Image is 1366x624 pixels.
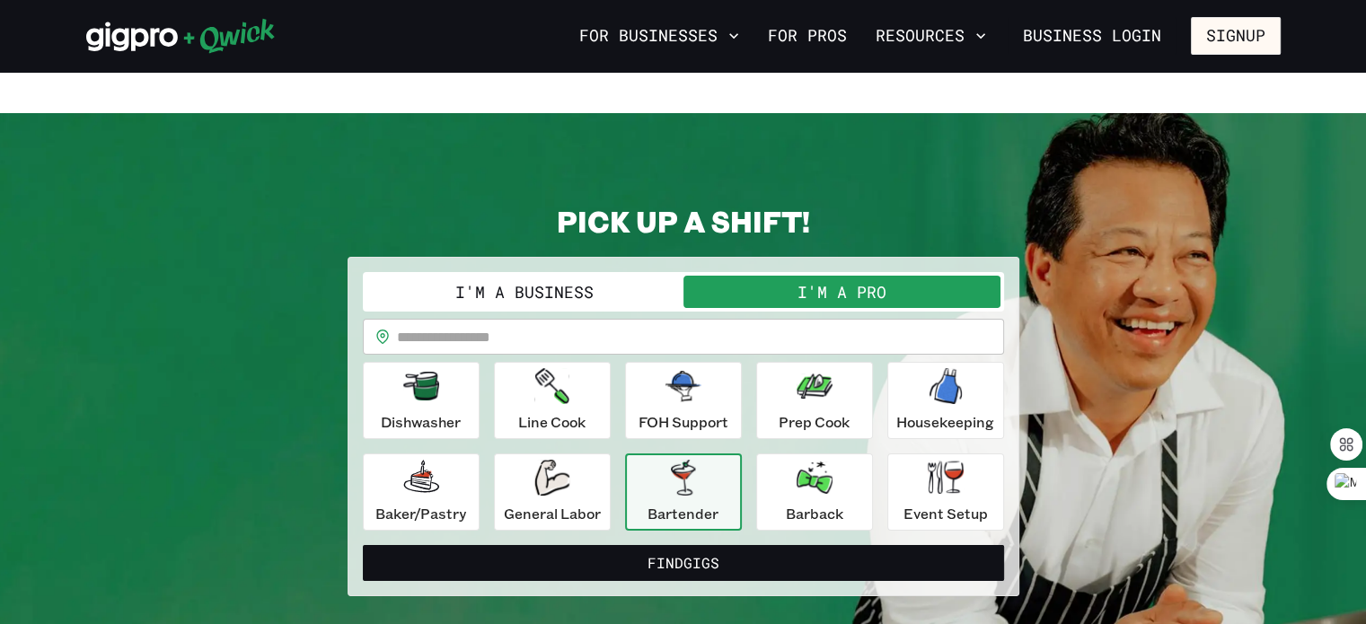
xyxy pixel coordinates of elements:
button: I'm a Pro [683,276,1000,308]
button: Baker/Pastry [363,453,480,531]
button: Barback [756,453,873,531]
button: General Labor [494,453,611,531]
button: Event Setup [887,453,1004,531]
button: Bartender [625,453,742,531]
a: Business Login [1008,17,1177,55]
p: FOH Support [639,411,728,433]
button: FOH Support [625,362,742,439]
button: Dishwasher [363,362,480,439]
p: Prep Cook [779,411,850,433]
button: I'm a Business [366,276,683,308]
p: Line Cook [518,411,586,433]
button: Housekeeping [887,362,1004,439]
button: Prep Cook [756,362,873,439]
h2: PICK UP A SHIFT! [348,203,1019,239]
a: For Pros [761,21,854,51]
p: Bartender [648,503,718,524]
button: For Businesses [572,21,746,51]
p: General Labor [504,503,601,524]
button: Resources [868,21,993,51]
button: Signup [1191,17,1281,55]
p: Event Setup [903,503,988,524]
p: Dishwasher [381,411,461,433]
p: Baker/Pastry [375,503,466,524]
button: Line Cook [494,362,611,439]
p: Housekeeping [896,411,994,433]
p: Barback [786,503,843,524]
button: FindGigs [363,545,1004,581]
